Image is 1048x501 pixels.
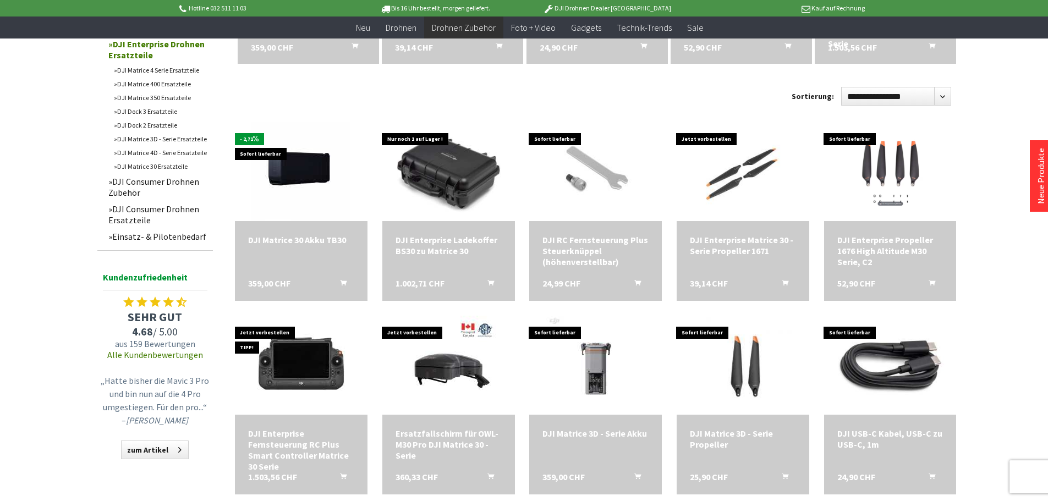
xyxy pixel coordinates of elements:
span: 52,90 CHF [837,278,875,289]
a: DJI Matrice 3D - Serie Ersatzteile [108,132,213,146]
button: In den Warenkorb [474,278,501,292]
span: 24,90 CHF [540,41,578,54]
button: In den Warenkorb [915,471,942,486]
div: DJI Matrice 3D - Serie Akku [542,428,649,439]
div: Ersatzfallschirm für OWL-M30 Pro DJI Matrice 30 - Serie [396,428,502,461]
a: Neu [348,16,378,39]
img: DJI Enterprise Ladekoffer BS30 zu Matrice 30 [382,130,515,214]
a: Technik-Trends [609,16,679,39]
span: 1.503,56 CHF [248,471,297,482]
button: In den Warenkorb [915,41,942,55]
span: Kundenzufriedenheit [103,270,207,290]
span: Drohnen [386,22,416,33]
img: DJI Enterprise Matrice 30 - Serie Propeller 1671 [677,130,809,213]
button: In den Warenkorb [474,471,501,486]
img: DJI Enterprise Fernsteuerung RC Plus Smart Controller Matrice 30 Serie [239,316,363,415]
div: DJI Enterprise Propeller 1676 High Altitude M30 Serie, C2 [837,234,943,267]
span: 359,00 CHF [542,471,585,482]
div: DJI Enterprise Matrice 30 - Serie Propeller 1671 [690,234,796,256]
span: 25,90 CHF [690,471,728,482]
p: DJI Drohnen Dealer [GEOGRAPHIC_DATA] [521,2,693,15]
span: 4.68 [132,324,153,338]
button: In den Warenkorb [621,471,648,486]
img: DJI Matrice 3D - Serie Akku [546,316,645,415]
p: Bis 16 Uhr bestellt, morgen geliefert. [349,2,521,15]
a: Neue Produkte [1035,148,1046,204]
p: Hotline 032 511 11 03 [178,2,349,15]
img: DJI RC Fernsteuerung Plus Steuerknüppel (höhenverstellbar) [529,128,662,216]
img: DJI USB-C Kabel, USB-C zu USB-C, 1m [824,328,957,403]
span: Drohnen Zubehör [432,22,496,33]
div: DJI Enterprise Fernsteuerung RC Plus Smart Controller Matrice 30 Serie [248,428,354,472]
button: In den Warenkorb [771,41,798,55]
span: 39,14 CHF [395,41,433,54]
span: aus 159 Bewertungen [97,338,213,349]
a: Gadgets [563,16,609,39]
p: „Hatte bisher die Mavic 3 Pro und bin nun auf die 4 Pro umgestiegen. Für den pro...“ – [100,374,210,427]
a: DJI Matrice 3D - Serie Propeller 25,90 CHF In den Warenkorb [690,428,796,450]
a: DJI Enterprise Propeller 1676 High Altitude M30 Serie, C2 52,90 CHF In den Warenkorb [837,234,943,267]
a: DJI Dock 3 Ersatzteile [108,104,213,118]
a: DJI USB-C Kabel, USB-C zu USB-C, 1m 24,90 CHF In den Warenkorb [837,428,943,450]
a: DJI RC Fernsteuerung Plus Steuerknüppel (höhenverstellbar) 24,99 CHF In den Warenkorb [542,234,649,267]
a: DJI Dock 2 Ersatzteile [108,118,213,132]
button: In den Warenkorb [338,41,365,55]
a: DJI Consumer Drohnen Ersatzteile [103,201,213,228]
div: DJI RC Fernsteuerung Plus Steuerknüppel (höhenverstellbar) [542,234,649,267]
em: [PERSON_NAME] [126,415,188,426]
a: DJI Matrice 4 Serie Ersatzteile [108,63,213,77]
span: 24,90 CHF [837,471,875,482]
button: In den Warenkorb [327,471,353,486]
span: Gadgets [571,22,601,33]
a: DJI Matrice 30 Ersatzteile [108,159,213,173]
a: DJI Enterprise Fernsteuerung RC Plus Smart Controller Matrice 30 Serie 1.503,56 CHF In den Warenkorb [248,428,354,472]
a: DJI Enterprise Drohnen Ersatzteile [103,36,213,63]
a: DJI Matrice 30 Akku TB30 359,00 CHF In den Warenkorb [248,234,354,245]
a: Ersatzfallschirm für OWL-M30 Pro DJI Matrice 30 - Serie 360,33 CHF In den Warenkorb [396,428,502,461]
a: DJI Consumer Drohnen Zubehör [103,173,213,201]
a: DJI Matrice 3D - Serie Akku 359,00 CHF In den Warenkorb [542,428,649,439]
a: DJI Matrice 4D - Serie Ersatzteile [108,146,213,159]
img: DJI Matrice 30 Akku TB30 [251,122,350,221]
p: Kauf auf Rechnung [693,2,865,15]
span: 359,00 CHF [248,278,290,289]
span: 52,90 CHF [684,41,722,54]
a: Drohnen Zubehör [424,16,503,39]
button: In den Warenkorb [769,471,795,486]
span: Technik-Trends [617,22,672,33]
a: Drohnen [378,16,424,39]
button: In den Warenkorb [327,278,353,292]
span: 360,33 CHF [396,471,438,482]
img: Ersatzfallschirm für OWL-M30 Pro DJI Matrice 30 - Serie [399,316,498,415]
a: Foto + Video [503,16,563,39]
a: DJI Matrice 400 Ersatzteile [108,77,213,91]
span: 1.002,71 CHF [396,278,445,289]
span: Sale [687,22,704,33]
span: SEHR GUT [97,309,213,324]
span: 359,00 CHF [251,41,293,54]
button: In den Warenkorb [621,278,648,292]
span: Neu [356,22,370,33]
div: DJI USB-C Kabel, USB-C zu USB-C, 1m [837,428,943,450]
div: DJI Enterprise Ladekoffer BS30 zu Matrice 30 [396,234,502,256]
a: Einsatz- & Pilotenbedarf [103,228,213,245]
span: 39,14 CHF [690,278,728,289]
label: Sortierung: [792,87,834,105]
a: Alle Kundenbewertungen [107,349,203,360]
button: In den Warenkorb [627,41,654,55]
span: Foto + Video [511,22,556,33]
a: Sale [679,16,711,39]
button: In den Warenkorb [769,278,795,292]
span: 1.503,56 CHF [828,41,877,54]
a: DJI Enterprise Matrice 30 - Serie Propeller 1671 39,14 CHF In den Warenkorb [690,234,796,256]
span: / 5.00 [97,324,213,338]
a: DJI Enterprise Ladekoffer BS30 zu Matrice 30 1.002,71 CHF In den Warenkorb [396,234,502,256]
div: DJI Matrice 3D - Serie Propeller [690,428,796,450]
div: DJI Matrice 30 Akku TB30 [248,234,354,245]
button: In den Warenkorb [915,278,942,292]
span: 24,99 CHF [542,278,580,289]
button: In den Warenkorb [482,41,509,55]
a: zum Artikel [121,441,189,459]
a: DJI Matrice 350 Ersatzteile [108,91,213,104]
img: DJI Enterprise Propeller 1676 High Altitude M30 Serie, C2 [824,135,957,210]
